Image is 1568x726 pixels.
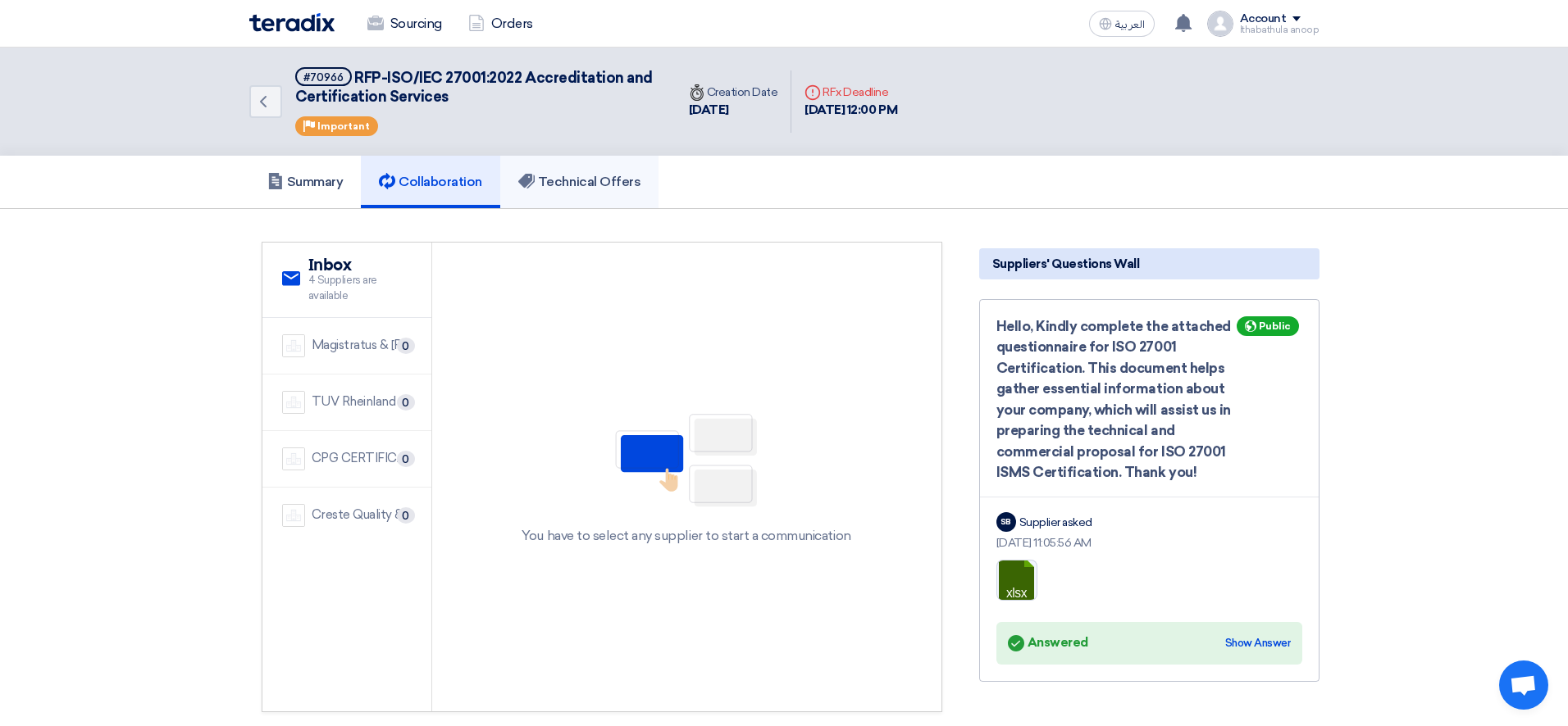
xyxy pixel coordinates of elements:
[295,69,653,106] span: RFP-ISO/IEC 27001:2022 Accreditation and Certification Services
[397,507,415,524] span: 0
[282,334,305,357] img: company-name
[1019,514,1092,531] div: Supplier asked
[308,256,412,275] h2: Inbox
[282,504,305,527] img: company-name
[312,506,412,524] div: Creste Quality & Standardization
[996,316,1302,483] div: Hello, Kindly complete the attached questionnaire for ISO 27001 Certification. This document help...
[397,451,415,467] span: 0
[1207,11,1233,37] img: profile_test.png
[997,560,1128,659] a: __QuestionnaireMSITSchemes_1754467452541.xlsx
[1499,660,1548,710] a: Open chat
[308,272,412,304] span: 4 Suppliers are available
[282,391,305,414] img: company-name
[996,534,1302,551] div: [DATE] 11:05:56 AM
[689,84,778,101] div: Creation Date
[992,255,1140,273] span: Suppliers' Questions Wall
[267,174,344,190] h5: Summary
[689,101,778,120] div: [DATE]
[397,394,415,411] span: 0
[1089,11,1155,37] button: العربية
[805,101,897,120] div: [DATE] 12:00 PM
[379,174,482,190] h5: Collaboration
[604,408,768,513] img: No Partner Selected
[1259,320,1291,332] span: Public
[500,156,659,208] a: Technical Offers
[805,84,897,101] div: RFx Deadline
[312,392,412,411] div: TUV Rheinland Arabia LLC CO
[518,174,640,190] h5: Technical Offers
[282,447,305,470] img: company-name
[249,13,335,32] img: Teradix logo
[303,72,344,83] div: #70966
[1240,12,1287,26] div: Account
[455,6,546,42] a: Orders
[1225,635,1291,651] div: Show Answer
[361,156,500,208] a: Collaboration
[295,67,656,107] h5: RFP-ISO/IEC 27001:2022 Accreditation and Certification Services
[1115,19,1145,30] span: العربية
[996,512,1016,532] div: SB
[354,6,455,42] a: Sourcing
[317,120,370,132] span: Important
[249,156,362,208] a: Summary
[312,336,412,355] div: Magistratus & [PERSON_NAME]
[397,338,415,354] span: 0
[1240,25,1320,34] div: Ithabathula anoop
[522,526,850,546] div: You have to select any supplier to start a communication
[1008,632,1088,655] div: Answered
[312,449,412,468] div: CPG CERTIFICATIONS LLC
